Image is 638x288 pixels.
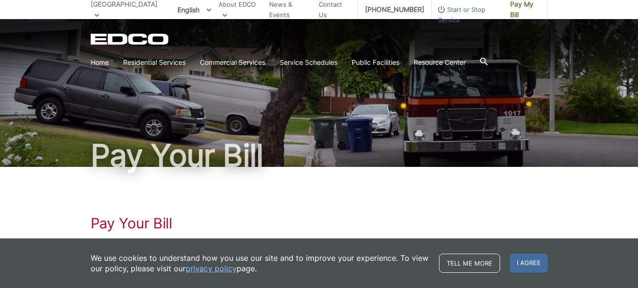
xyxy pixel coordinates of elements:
[123,57,186,68] a: Residential Services
[91,57,109,68] a: Home
[91,253,429,274] p: We use cookies to understand how you use our site and to improve your experience. To view our pol...
[170,2,219,18] span: English
[91,140,548,171] h1: Pay Your Bill
[91,215,548,232] h1: Pay Your Bill
[200,57,265,68] a: Commercial Services
[280,57,337,68] a: Service Schedules
[91,33,170,45] a: EDCD logo. Return to the homepage.
[186,263,237,274] a: privacy policy
[510,254,548,273] span: I agree
[352,57,399,68] a: Public Facilities
[414,57,466,68] a: Resource Center
[439,254,500,273] a: Tell me more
